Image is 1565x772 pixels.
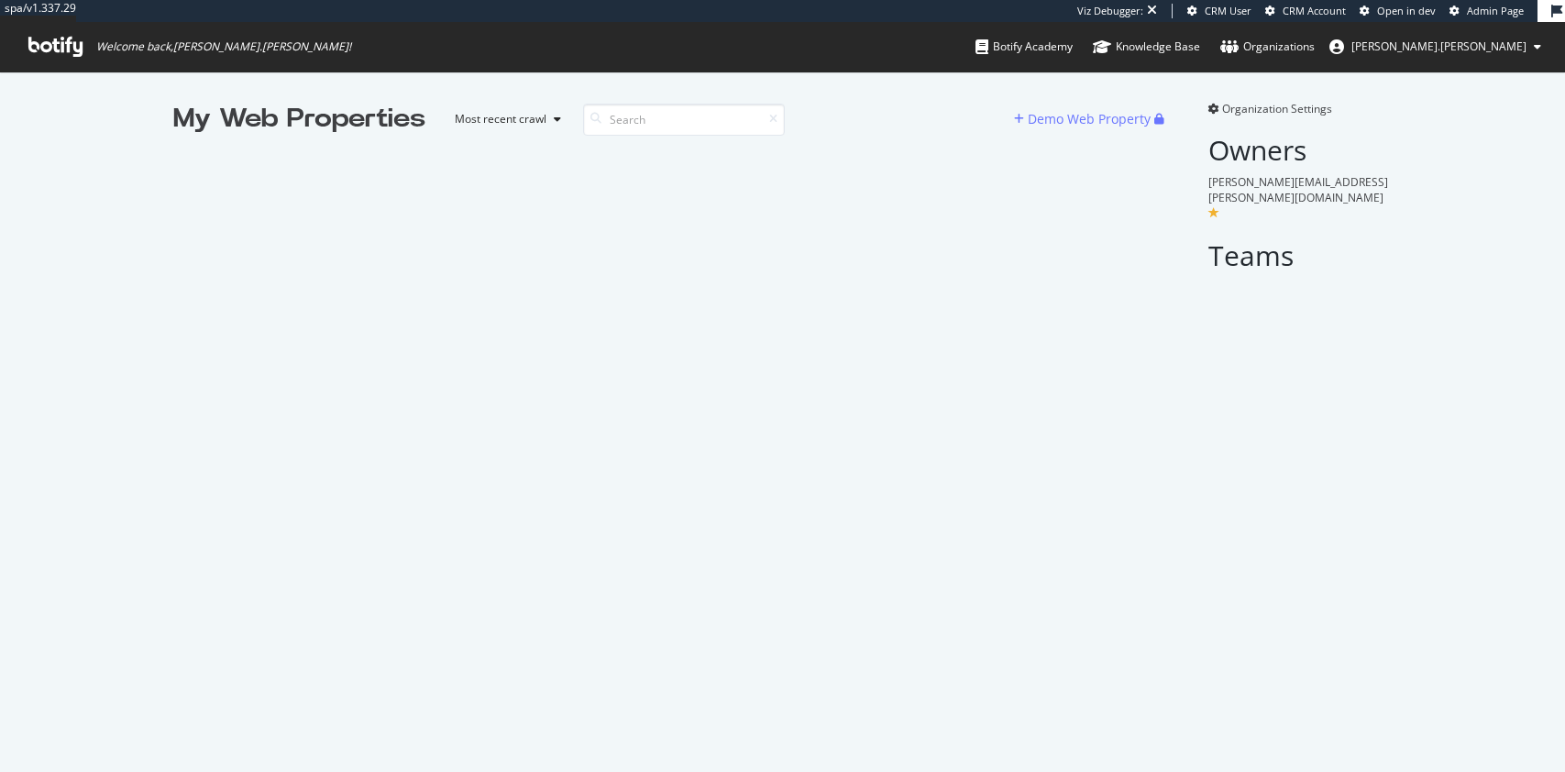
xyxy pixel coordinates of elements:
a: Demo Web Property [1014,111,1154,127]
a: CRM User [1187,4,1251,18]
div: Demo Web Property [1028,110,1151,128]
span: Organization Settings [1222,101,1332,116]
h2: Owners [1208,135,1393,165]
span: Welcome back, [PERSON_NAME].[PERSON_NAME] ! [96,39,351,54]
a: Admin Page [1449,4,1524,18]
a: Organizations [1220,22,1315,72]
span: Open in dev [1377,4,1436,17]
div: Knowledge Base [1093,38,1200,56]
div: My Web Properties [173,101,425,138]
span: [PERSON_NAME][EMAIL_ADDRESS][PERSON_NAME][DOMAIN_NAME] [1208,174,1388,205]
span: julien.sardin [1351,39,1526,54]
input: Search [583,104,785,136]
a: Open in dev [1360,4,1436,18]
button: Most recent crawl [440,105,568,134]
span: CRM Account [1283,4,1346,17]
div: Botify Academy [975,38,1073,56]
button: Demo Web Property [1014,105,1154,134]
button: [PERSON_NAME].[PERSON_NAME] [1315,32,1556,61]
h2: Teams [1208,240,1393,270]
span: CRM User [1205,4,1251,17]
div: Viz Debugger: [1077,4,1143,18]
span: Admin Page [1467,4,1524,17]
div: Organizations [1220,38,1315,56]
a: Botify Academy [975,22,1073,72]
div: Most recent crawl [455,114,546,125]
a: CRM Account [1265,4,1346,18]
a: Knowledge Base [1093,22,1200,72]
